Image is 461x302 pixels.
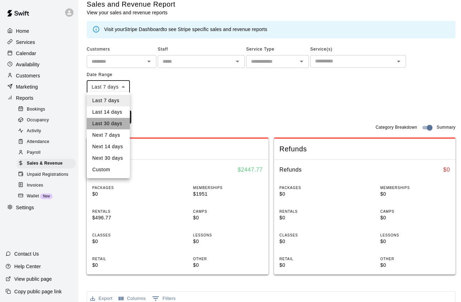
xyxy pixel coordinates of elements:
li: Next 14 days [87,141,130,152]
li: Next 30 days [87,152,130,164]
li: Last 30 days [87,118,130,129]
li: Last 7 days [87,95,130,106]
li: Custom [87,164,130,175]
li: Last 14 days [87,106,130,118]
li: Next 7 days [87,129,130,141]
